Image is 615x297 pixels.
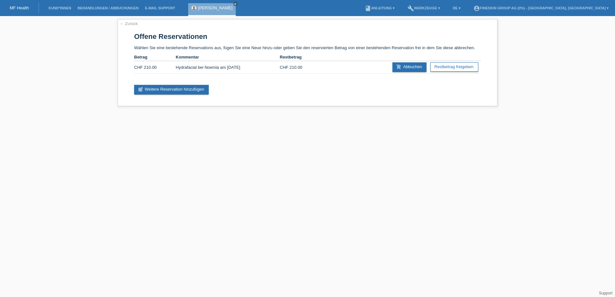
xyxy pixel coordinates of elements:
a: post_addWeitere Reservation hinzufügen [134,85,209,94]
a: account_circleFineSkin Group AG (0%) - [GEOGRAPHIC_DATA], [GEOGRAPHIC_DATA] ▾ [470,6,612,10]
a: Restbetrag freigeben [430,62,478,72]
i: build [408,5,414,12]
td: CHF 210.00 [134,61,176,74]
a: Support [599,291,612,295]
i: book [365,5,371,12]
i: add_shopping_cart [396,64,401,69]
a: [PERSON_NAME] [198,5,233,10]
a: close [233,2,238,6]
i: close [234,2,237,5]
a: bookAnleitung ▾ [362,6,398,10]
th: Kommentar [176,53,280,61]
i: post_add [138,87,143,92]
th: Restbetrag [280,53,321,61]
h1: Offene Reservationen [134,32,481,40]
div: Wählen Sie eine bestehende Reservations aus, fügen Sie eine Neue hinzu oder geben Sie den reservi... [118,19,497,106]
i: account_circle [473,5,480,12]
a: buildWerkzeuge ▾ [404,6,443,10]
a: DE ▾ [450,6,464,10]
a: add_shopping_cartAbbuchen [392,62,427,72]
a: Kund*innen [45,6,74,10]
a: ← Zurück [120,21,138,26]
a: E-Mail Support [142,6,179,10]
th: Betrag [134,53,176,61]
td: CHF 210.00 [280,61,321,74]
td: Hydrafacial bei Noemia am [DATE] [176,61,280,74]
a: MF Health [10,5,29,10]
a: Behandlungen / Abbuchungen [74,6,142,10]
